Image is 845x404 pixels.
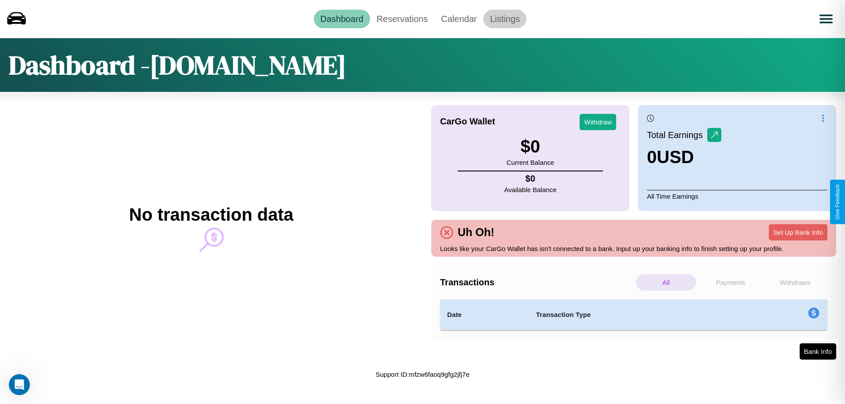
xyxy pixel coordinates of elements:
p: Available Balance [504,184,557,196]
h4: Uh Oh! [453,226,499,239]
button: Withdraw [580,114,616,130]
h3: 0 USD [647,147,721,167]
p: All Time Earnings [647,190,827,202]
button: Bank Info [800,343,836,360]
p: Total Earnings [647,127,707,143]
button: Set Up Bank Info [769,224,827,240]
h3: $ 0 [507,137,554,157]
h4: Date [447,309,522,320]
p: Support ID: mfzw6faoq9gfg2jfj7e [375,368,469,380]
h4: Transactions [440,277,634,288]
a: Listings [483,10,526,28]
button: Open menu [814,7,838,31]
p: Current Balance [507,157,554,168]
h4: Transaction Type [536,309,736,320]
table: simple table [440,299,827,330]
a: Dashboard [314,10,370,28]
a: Reservations [370,10,435,28]
h2: No transaction data [129,205,293,225]
h1: Dashboard - [DOMAIN_NAME] [9,47,346,83]
h4: CarGo Wallet [440,116,495,127]
p: All [636,274,696,291]
p: Looks like your CarGo Wallet has isn't connected to a bank. Input up your banking info to finish ... [440,243,827,255]
iframe: Intercom live chat [9,374,30,395]
h4: $ 0 [504,174,557,184]
a: Calendar [434,10,483,28]
p: Payments [701,274,761,291]
p: Withdraws [765,274,825,291]
div: Give Feedback [834,184,841,220]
